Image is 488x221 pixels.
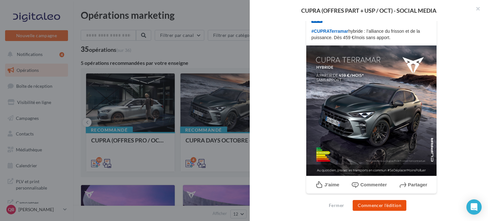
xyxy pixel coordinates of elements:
button: Fermer [326,202,347,209]
span: Commenter [360,182,387,187]
p: hybride : l’alliance du frisson et de la puissance. Dès 459 €/mois sans apport. [311,28,431,41]
div: CUPRA (OFFRES PART + USP / OCT) - SOCIAL MEDIA [260,8,478,13]
div: La prévisualisation est non-contractuelle [306,194,437,202]
span: #CUPRATerramar [311,29,348,34]
div: Open Intercom Messenger [466,199,482,215]
img: Terramar_Loyer_1x1_copie.jpg [306,45,437,176]
span: J’aime [324,182,339,187]
button: Commencer l'édition [353,200,406,211]
span: Partager [408,182,427,187]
